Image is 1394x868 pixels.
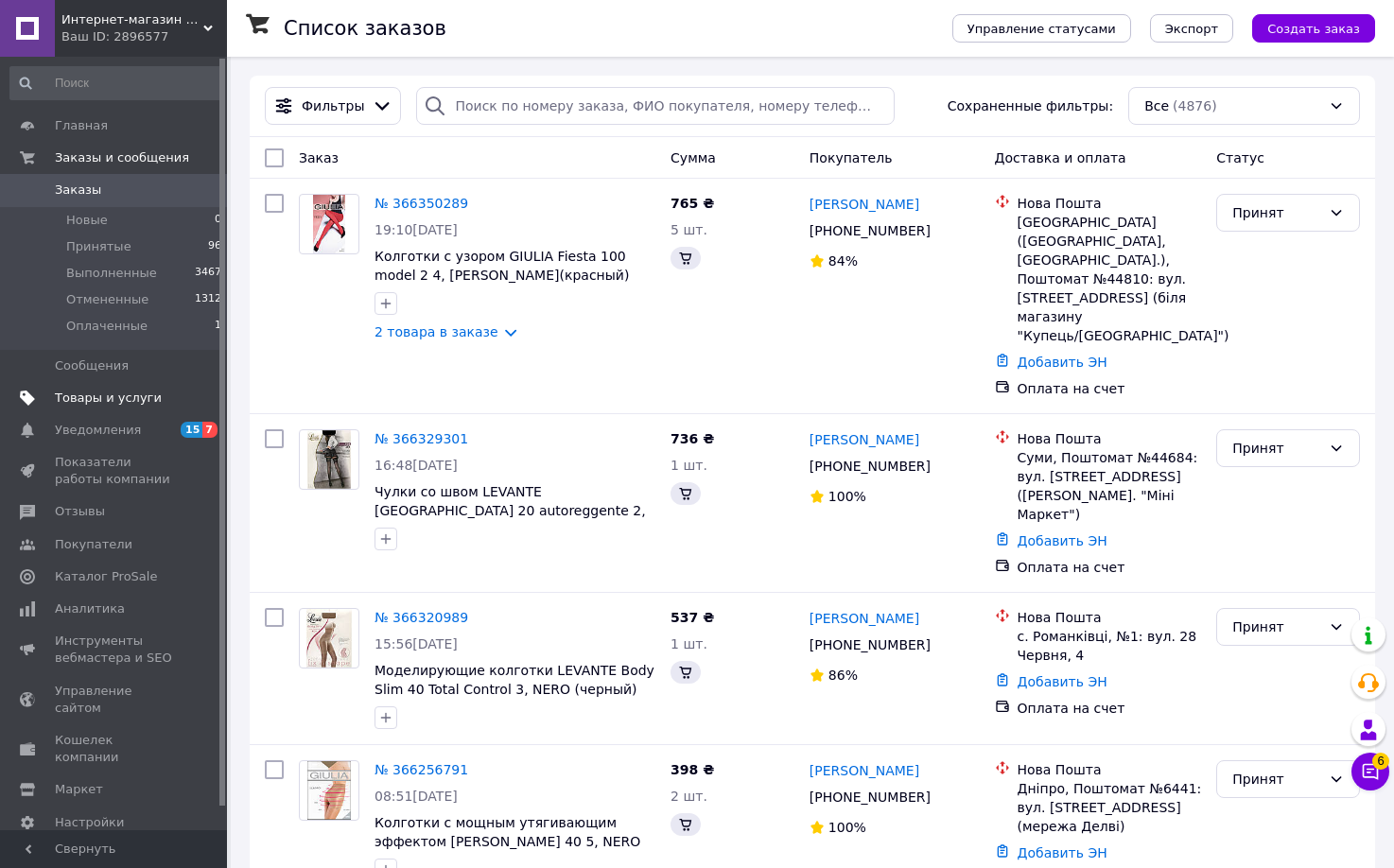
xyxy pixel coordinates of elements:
[671,458,707,473] span: 1 шт.
[810,430,919,449] a: [PERSON_NAME]
[1232,202,1321,223] div: Принят
[828,253,858,269] span: 84%
[202,422,218,438] span: 7
[55,422,141,439] span: Уведомления
[375,636,458,651] span: 15:56[DATE]
[1232,438,1321,459] div: Принят
[1252,14,1375,43] button: Создать заказ
[1018,627,1202,665] div: с. Романківці, №1: вул. 28 Червня, 4
[375,815,640,868] a: Колготки с мощным утягивающим эффектом [PERSON_NAME] 40 5, NERO (черный)
[307,761,351,820] img: Фото товару
[375,663,654,697] a: Моделирующие колготки LEVANTE Body Slim 40 Total Control 3, NERO (черный)
[1351,753,1389,790] button: Чат с покупателем6
[1216,150,1264,165] span: Статус
[375,249,629,283] a: Колготки c узором GIULIA Fiesta 100 model 2 4, [PERSON_NAME](красный)
[1018,779,1202,836] div: Дніпро, Поштомат №6441: вул. [STREET_ADDRESS] (мережа Делві)
[284,17,446,40] h1: Список заказов
[671,150,716,165] span: Сумма
[375,610,468,625] a: № 366320989
[1018,355,1107,370] a: Добавить ЭН
[1233,20,1375,35] a: Создать заказ
[61,11,203,28] span: Интернет-магазин "TOP-kolgot"
[299,760,359,821] a: Фото товару
[307,430,352,489] img: Фото товару
[1232,769,1321,790] div: Принят
[66,291,148,308] span: Отмененные
[55,357,129,374] span: Сообщения
[66,318,148,335] span: Оплаченные
[1150,14,1233,43] button: Экспорт
[55,600,125,617] span: Аналитика
[810,761,919,780] a: [PERSON_NAME]
[55,390,162,407] span: Товары и услуги
[55,683,175,717] span: Управление сайтом
[375,789,458,804] span: 08:51[DATE]
[828,820,866,835] span: 100%
[66,265,157,282] span: Выполненные
[375,762,468,777] a: № 366256791
[810,609,919,628] a: [PERSON_NAME]
[1018,674,1107,689] a: Добавить ЭН
[952,14,1131,43] button: Управление статусами
[9,66,223,100] input: Поиск
[375,222,458,237] span: 19:10[DATE]
[967,22,1116,36] span: Управление статусами
[375,458,458,473] span: 16:48[DATE]
[671,196,714,211] span: 765 ₴
[1018,699,1202,718] div: Оплата на счет
[302,96,364,115] span: Фильтры
[375,196,468,211] a: № 366350289
[1018,379,1202,398] div: Оплата на счет
[61,28,227,45] div: Ваш ID: 2896577
[1018,213,1202,345] div: [GEOGRAPHIC_DATA] ([GEOGRAPHIC_DATA], [GEOGRAPHIC_DATA].), Поштомат №44810: вул. [STREET_ADDRESS]...
[375,431,468,446] a: № 366329301
[416,87,895,125] input: Поиск по номеру заказа, ФИО покупателя, номеру телефона, Email, номеру накладной
[1165,22,1218,36] span: Экспорт
[671,636,707,651] span: 1 шт.
[828,489,866,504] span: 100%
[66,238,131,255] span: Принятые
[806,217,934,244] div: [PHONE_NUMBER]
[1018,429,1202,448] div: Нова Пошта
[1232,616,1321,637] div: Принят
[313,195,345,253] img: Фото товару
[1018,533,1107,548] a: Добавить ЭН
[55,781,103,798] span: Маркет
[55,814,124,831] span: Настройки
[195,291,221,308] span: 1312
[948,96,1113,115] span: Сохраненные фильтры:
[1267,22,1360,36] span: Создать заказ
[55,182,101,199] span: Заказы
[55,117,108,134] span: Главная
[806,632,934,658] div: [PHONE_NUMBER]
[215,318,221,335] span: 1
[195,265,221,282] span: 3467
[671,789,707,804] span: 2 шт.
[55,149,189,166] span: Заказы и сообщения
[1173,98,1217,113] span: (4876)
[671,222,707,237] span: 5 шт.
[1018,448,1202,524] div: Суми, Поштомат №44684: вул. [STREET_ADDRESS] ([PERSON_NAME]. "Міні Маркет")
[810,150,893,165] span: Покупатель
[671,431,714,446] span: 736 ₴
[215,212,221,229] span: 0
[1018,608,1202,627] div: Нова Пошта
[1018,760,1202,779] div: Нова Пошта
[828,668,858,683] span: 86%
[299,150,339,165] span: Заказ
[810,195,919,214] a: [PERSON_NAME]
[1018,558,1202,577] div: Оплата на счет
[1372,749,1389,766] span: 6
[55,568,157,585] span: Каталог ProSale
[55,536,132,553] span: Покупатели
[375,324,498,339] a: 2 товара в заказе
[299,194,359,254] a: Фото товару
[1144,96,1169,115] span: Все
[806,453,934,479] div: [PHONE_NUMBER]
[671,762,714,777] span: 398 ₴
[995,150,1126,165] span: Доставка и оплата
[806,784,934,810] div: [PHONE_NUMBER]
